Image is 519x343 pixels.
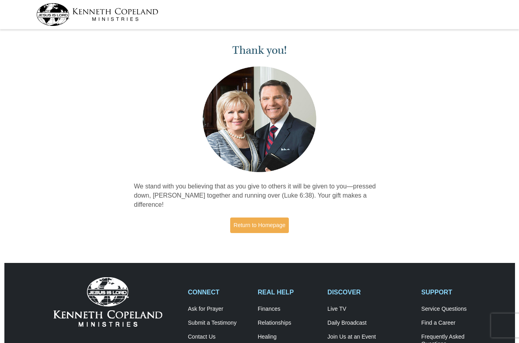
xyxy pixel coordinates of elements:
[421,288,483,296] h2: SUPPORT
[53,277,162,327] img: Kenneth Copeland Ministries
[188,333,249,341] a: Contact Us
[188,306,249,313] a: Ask for Prayer
[230,218,289,233] a: Return to Homepage
[36,3,158,26] img: kcm-header-logo.svg
[421,306,483,313] a: Service Questions
[188,288,249,296] h2: CONNECT
[328,333,413,341] a: Join Us at an Event
[258,288,319,296] h2: REAL HELP
[188,319,249,327] a: Submit a Testimony
[328,306,413,313] a: Live TV
[258,306,319,313] a: Finances
[134,44,385,57] h1: Thank you!
[328,288,413,296] h2: DISCOVER
[258,333,319,341] a: Healing
[328,319,413,327] a: Daily Broadcast
[201,65,318,174] img: Kenneth and Gloria
[258,319,319,327] a: Relationships
[134,182,385,210] p: We stand with you believing that as you give to others it will be given to you—pressed down, [PER...
[421,319,483,327] a: Find a Career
